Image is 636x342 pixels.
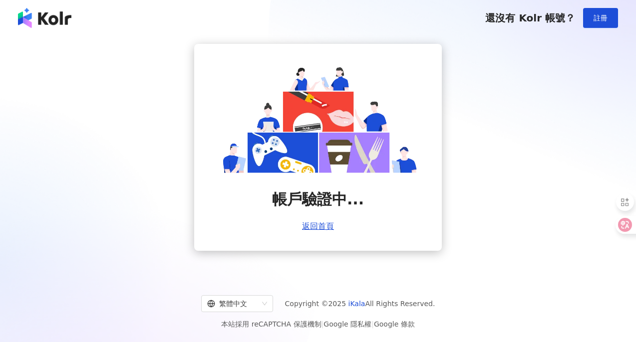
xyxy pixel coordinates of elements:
[485,12,575,24] span: 還沒有 Kolr 帳號？
[218,64,418,173] img: account is verifying
[323,320,371,328] a: Google 隱私權
[321,320,324,328] span: |
[374,320,415,328] a: Google 條款
[18,8,71,28] img: logo
[594,14,608,22] span: 註冊
[302,222,334,231] a: 返回首頁
[348,300,365,308] a: iKala
[583,8,618,28] button: 註冊
[207,296,258,312] div: 繁體中文
[371,320,374,328] span: |
[221,318,414,330] span: 本站採用 reCAPTCHA 保護機制
[272,189,364,210] span: 帳戶驗證中...
[285,298,435,310] span: Copyright © 2025 All Rights Reserved.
